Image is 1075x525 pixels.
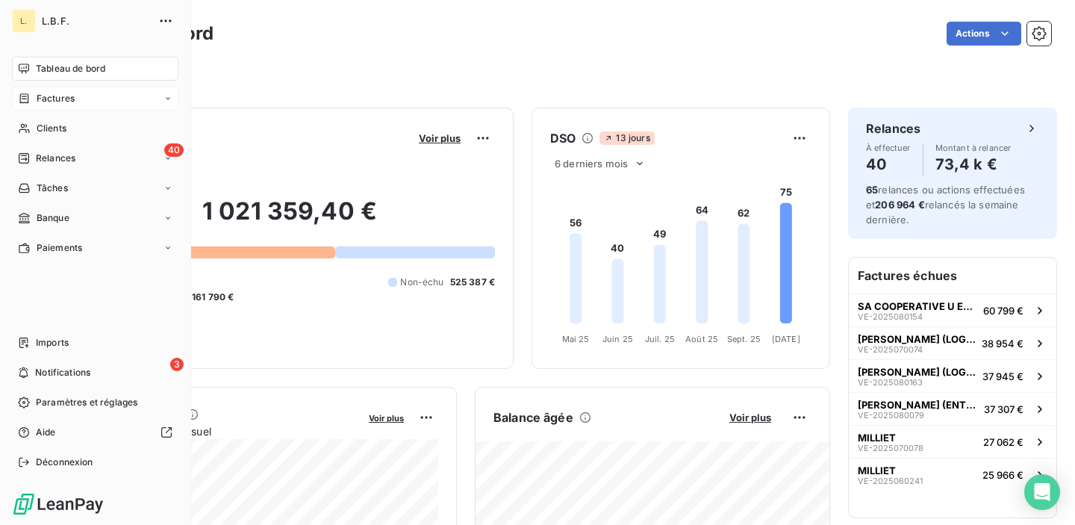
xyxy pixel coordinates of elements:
h4: 73,4 k € [935,152,1012,176]
a: Aide [12,420,178,444]
span: Aide [36,426,56,439]
div: Open Intercom Messenger [1024,474,1060,510]
img: Logo LeanPay [12,492,105,516]
span: 37 945 € [982,370,1023,382]
button: Voir plus [725,411,776,424]
span: Voir plus [419,132,461,144]
button: Voir plus [364,411,408,424]
span: 6 derniers mois [555,158,628,170]
span: [PERSON_NAME] (ENTREPOTS [PERSON_NAME]) [858,399,978,411]
h6: Factures échues [849,258,1056,293]
span: VE-2025060241 [858,476,923,485]
h6: DSO [550,129,576,147]
span: 13 jours [599,131,654,145]
span: VE-2025070074 [858,345,923,354]
span: [PERSON_NAME] (LOGISTIQUE GESTION SERVICE) [858,333,976,345]
span: Factures [37,92,75,105]
span: -161 790 € [187,291,234,304]
span: VE-2025080154 [858,312,923,321]
span: Voir plus [369,413,404,423]
button: Voir plus [414,131,465,145]
button: Actions [947,22,1021,46]
tspan: Mai 25 [562,334,590,344]
span: Non-échu [400,276,443,289]
span: Imports [36,336,69,350]
span: Relances [36,152,75,165]
button: [PERSON_NAME] (ENTREPOTS [PERSON_NAME])VE-202508007937 307 € [849,392,1056,425]
tspan: [DATE] [772,334,800,344]
span: SA COOPERATIVE U ENSEIGNE - ETABL. OUEST [858,300,977,312]
span: L.B.F. [42,15,149,27]
span: À effectuer [866,143,911,152]
tspan: Août 25 [685,334,718,344]
button: [PERSON_NAME] (LOGISTIQUE GESTION SERVICE)VE-202508016337 945 € [849,359,1056,392]
span: Clients [37,122,66,135]
span: Tableau de bord [36,62,105,75]
h6: Relances [866,119,920,137]
tspan: Juil. 25 [645,334,675,344]
span: Voir plus [729,411,771,423]
span: Tâches [37,181,68,195]
h4: 40 [866,152,911,176]
span: 60 799 € [983,305,1023,317]
span: relances ou actions effectuées et relancés la semaine dernière. [866,184,1025,226]
span: 25 966 € [982,469,1023,481]
span: VE-2025070078 [858,444,923,453]
span: Notifications [35,366,90,379]
span: Banque [37,211,69,225]
span: VE-2025080163 [858,378,923,387]
span: 3 [170,358,184,371]
span: MILLIET [858,465,896,476]
h6: Balance âgée [493,408,573,426]
span: 206 964 € [875,199,924,211]
button: [PERSON_NAME] (LOGISTIQUE GESTION SERVICE)VE-202507007438 954 € [849,326,1056,359]
span: 38 954 € [982,338,1023,350]
span: 37 307 € [984,403,1023,415]
span: Déconnexion [36,456,93,469]
span: [PERSON_NAME] (LOGISTIQUE GESTION SERVICE) [858,366,976,378]
button: SA COOPERATIVE U ENSEIGNE - ETABL. OUESTVE-202508015460 799 € [849,293,1056,326]
span: Paramètres et réglages [36,396,137,409]
span: MILLIET [858,432,896,444]
span: Chiffre d'affaires mensuel [84,423,358,439]
button: MILLIETVE-202506024125 966 € [849,458,1056,491]
span: Paiements [37,241,82,255]
span: Montant à relancer [935,143,1012,152]
span: 40 [164,143,184,157]
span: 65 [866,184,878,196]
tspan: Sept. 25 [727,334,761,344]
span: VE-2025080079 [858,411,924,420]
div: L. [12,9,36,33]
span: 525 387 € [450,276,495,289]
tspan: Juin 25 [602,334,633,344]
h2: 1 021 359,40 € [84,196,495,241]
button: MILLIETVE-202507007827 062 € [849,425,1056,458]
span: 27 062 € [983,436,1023,448]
